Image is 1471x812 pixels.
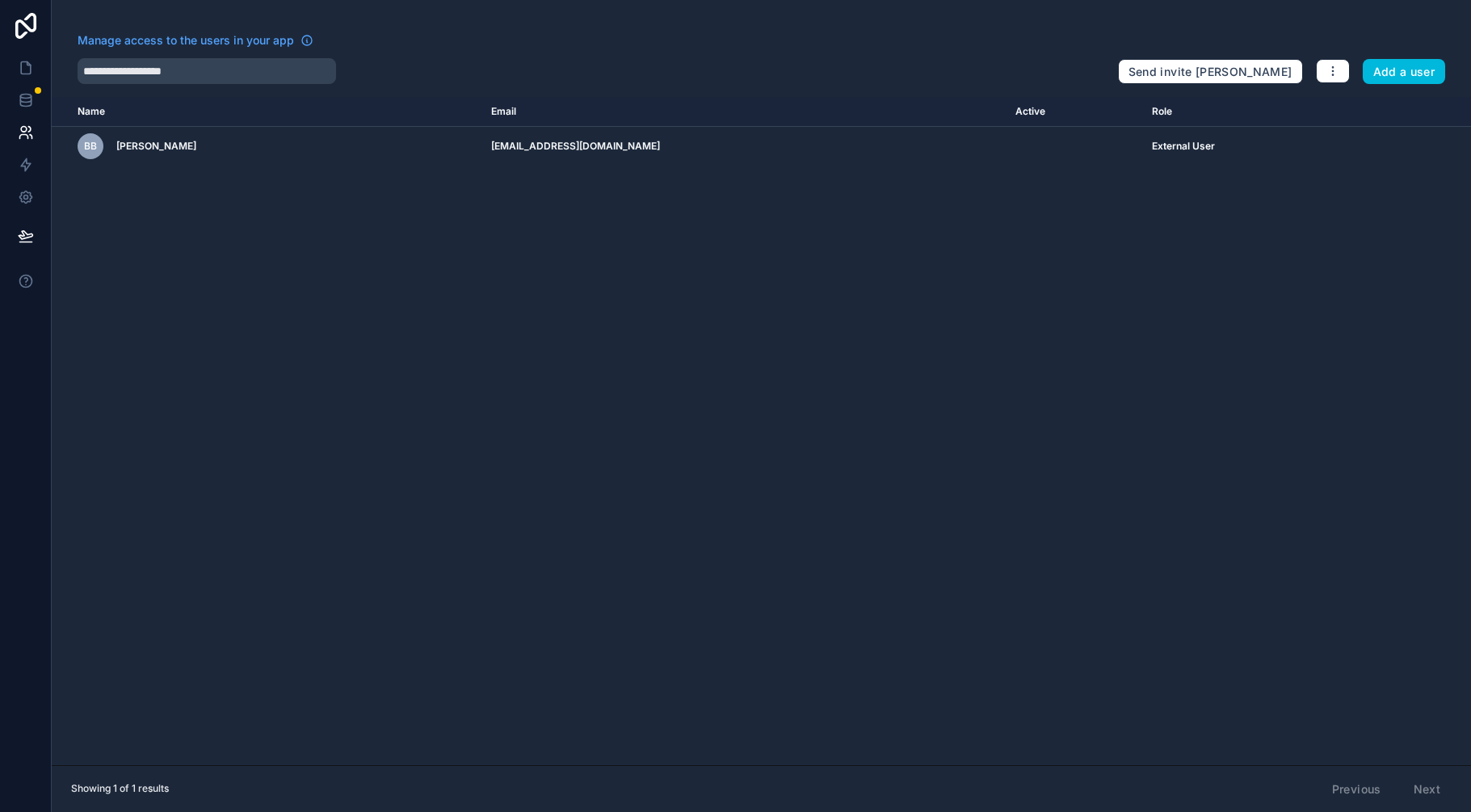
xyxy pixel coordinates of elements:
[84,140,97,153] span: BB
[1118,59,1303,85] button: Send invite [PERSON_NAME]
[78,32,313,48] a: Manage access to the users in your app
[1006,97,1143,127] th: Active
[71,782,169,795] span: Showing 1 of 1 results
[1152,140,1215,153] span: External User
[78,32,294,48] span: Manage access to the users in your app
[481,97,1006,127] th: Email
[52,97,481,127] th: Name
[481,127,1006,166] td: [EMAIL_ADDRESS][DOMAIN_NAME]
[116,140,196,153] span: [PERSON_NAME]
[52,97,1471,765] div: scrollable content
[1363,59,1446,85] button: Add a user
[1142,97,1372,127] th: Role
